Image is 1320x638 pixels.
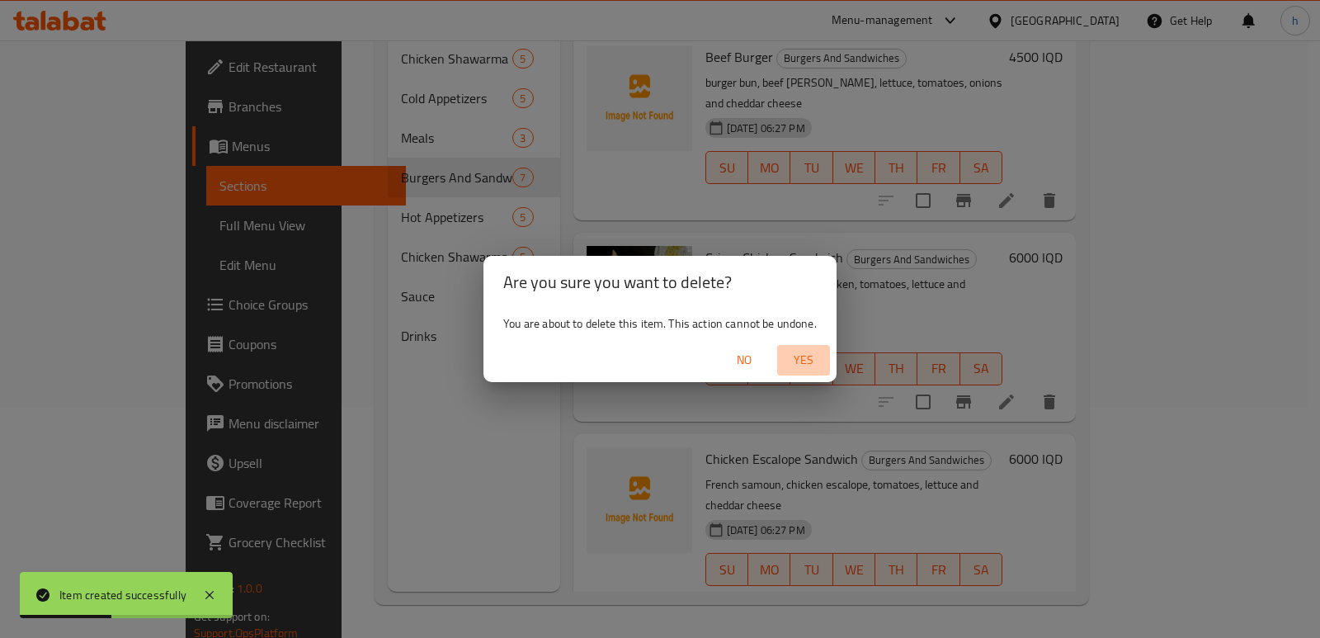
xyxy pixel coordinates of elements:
[59,586,186,604] div: Item created successfully
[777,345,830,376] button: Yes
[483,309,837,338] div: You are about to delete this item. This action cannot be undone.
[724,350,764,371] span: No
[718,345,771,376] button: No
[503,269,817,295] h2: Are you sure you want to delete?
[784,350,823,371] span: Yes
